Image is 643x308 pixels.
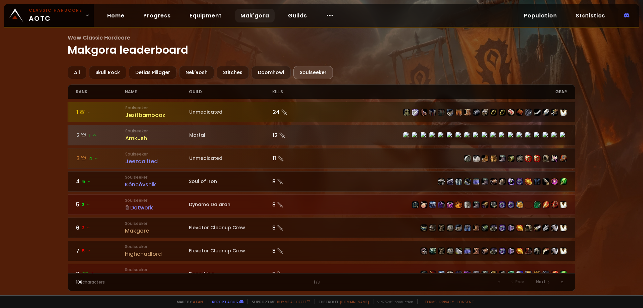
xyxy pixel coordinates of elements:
div: 11 [273,154,322,163]
img: item-890 [551,155,558,162]
div: 1 [199,279,444,285]
a: a fan [193,299,203,304]
img: item-6321 [508,248,514,254]
a: Home [102,9,130,22]
img: item-14752 [525,248,532,254]
a: Statistics [570,9,611,22]
div: Donothing [189,270,272,278]
a: Buy me a coffee [277,299,310,304]
img: item-6125 [438,248,445,254]
span: 4 [89,156,98,162]
div: All [68,66,86,79]
span: 5 [82,248,91,254]
div: Doomhowl [252,66,291,79]
img: item-15116 [429,225,436,231]
span: Prev [515,279,524,285]
img: item-15459 [482,248,488,254]
img: item-10019 [499,271,506,278]
div: Kóncóvshik [125,180,189,189]
a: Equipment [184,9,227,22]
img: item-209619 [516,248,523,254]
div: Skull Rock [89,66,126,79]
a: 53SoulseekerDotworkDynamo Dalaran8 item-10504item-1714item-14232item-4335item-1716item-13105item-... [68,194,576,215]
img: item-16711 [464,109,471,116]
img: item-4534 [482,225,488,231]
img: item-12977 [490,201,497,208]
small: Soulseeker [125,197,189,203]
a: Guilds [283,9,312,22]
img: item-11782 [438,271,445,278]
img: item-2277 [464,201,471,208]
a: 1-SoulseekerJezítbamboozUnmedicated24 item-11925item-15411item-13358item-2105item-14637item-16713... [68,102,576,122]
img: item-4320 [499,155,506,162]
img: item-9845 [482,178,488,185]
img: item-16710 [473,109,480,116]
img: item-16978 [490,225,497,231]
img: item-5976 [560,225,567,231]
img: item-209618 [525,271,532,278]
img: item-10504 [412,201,419,208]
div: Unmedicated [189,155,273,162]
span: Support me, [247,299,310,304]
div: 5 [76,200,125,209]
img: item-14375 [490,178,497,185]
a: Consent [456,299,474,304]
a: 45SoulseekerKóncóvshikSoul of Iron8 item-7357item-4197item-6324item-7370item-7368item-9845item-14... [68,171,576,192]
img: item-11623 [543,271,549,278]
img: item-15124 [525,225,532,231]
img: item-13358 [421,109,427,116]
img: item-2100 [551,109,558,116]
span: Checkout [314,299,369,304]
small: Soulseeker [125,128,189,134]
img: item-873 [543,201,549,208]
img: item-209619 [516,225,523,231]
a: Progress [138,9,176,22]
img: item-4320 [473,201,480,208]
span: 3 [82,202,90,208]
div: Elevator Cleanup Crew [189,224,272,231]
img: item-12963 [455,109,462,116]
img: item-5976 [560,201,567,208]
img: item-1980 [508,201,514,208]
img: item-6691 [543,248,549,254]
img: item-18500 [499,109,506,116]
a: Terms [424,299,437,304]
img: item-17705 [534,109,541,116]
img: item-7368 [473,178,480,185]
img: item-6898 [551,178,558,185]
a: Privacy [439,299,454,304]
img: item-1980 [499,201,506,208]
img: item-14637 [438,109,445,116]
img: item-11925 [403,109,410,116]
div: Elevator Cleanup Crew [189,247,272,254]
small: / 3 [316,280,320,285]
span: 108 [76,279,82,285]
a: Mak'gora [235,9,275,22]
img: item-9909 [482,201,488,208]
div: 8 [272,177,321,186]
small: Soulseeker [125,221,189,227]
span: AOTC [29,7,82,23]
div: Mortal [189,132,273,139]
img: item-9641 [429,271,436,278]
img: item-6324 [455,178,462,185]
img: item-1716 [447,201,453,208]
div: 8 [272,270,321,278]
div: 4 [76,177,125,186]
div: Stitches [217,66,249,79]
div: Nek'Rosh [179,66,214,79]
div: Jeezaaiíted [125,157,189,166]
span: Made by [173,299,203,304]
a: Population [518,9,562,22]
img: item-13209 [516,109,523,116]
span: - [87,109,90,115]
img: item-14165 [490,155,497,162]
img: item-10836 [560,271,567,278]
div: Highchadlord [125,250,189,258]
img: item-4998 [525,155,532,162]
span: v. d752d5 - production [373,299,413,304]
img: item-9847 [534,201,541,208]
div: 7 [76,247,125,255]
div: Makgore [125,227,189,235]
img: item-6414 [499,225,506,231]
